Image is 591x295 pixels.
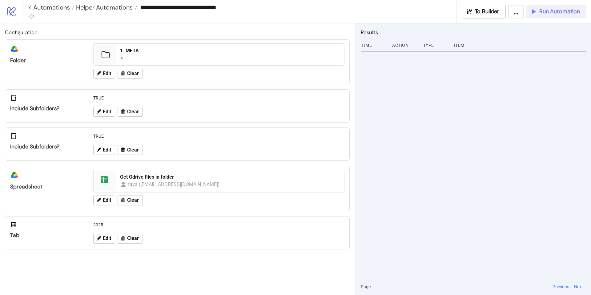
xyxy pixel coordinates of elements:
[118,107,143,117] button: Clear
[74,3,133,11] span: Helper Automations
[91,92,347,104] div: TRUE
[93,107,115,117] button: Edit
[103,109,111,115] span: Edit
[127,236,139,241] span: Clear
[361,39,387,51] div: Time
[572,283,585,290] button: Next
[74,4,137,10] a: Helper Automations
[551,283,571,290] button: Previous
[539,8,580,15] span: Run Automation
[93,145,115,155] button: Edit
[103,197,111,203] span: Edit
[91,130,347,142] div: TRUE
[10,232,83,239] div: Tab
[10,183,83,190] div: Spreadsheet
[91,219,347,231] div: 2025
[127,109,139,115] span: Clear
[127,147,139,153] span: Clear
[93,69,115,79] button: Edit
[475,8,500,15] span: To Builder
[118,234,143,244] button: Clear
[103,236,111,241] span: Edit
[93,234,115,244] button: Edit
[93,196,115,205] button: Edit
[392,39,418,51] div: Action
[361,28,586,36] h2: Results
[361,283,371,290] span: Page
[127,197,139,203] span: Clear
[128,180,220,188] div: taya ([EMAIL_ADDRESS][DOMAIN_NAME])
[5,28,350,36] h2: Configuration
[118,196,143,205] button: Clear
[508,5,524,18] button: ...
[127,71,139,76] span: Clear
[462,5,506,18] button: To Builder
[453,39,586,51] div: Item
[103,147,111,153] span: Edit
[526,5,586,18] button: Run Automation
[10,105,83,112] div: Include subfolders?
[10,57,83,64] div: Folder
[120,47,340,54] div: 1. META
[28,4,74,10] a: < Automations
[120,174,340,180] div: Get Gdrive files in folder
[10,143,83,150] div: Include subfolders?
[118,69,143,79] button: Clear
[103,71,111,76] span: Edit
[118,145,143,155] button: Clear
[423,39,449,51] div: Type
